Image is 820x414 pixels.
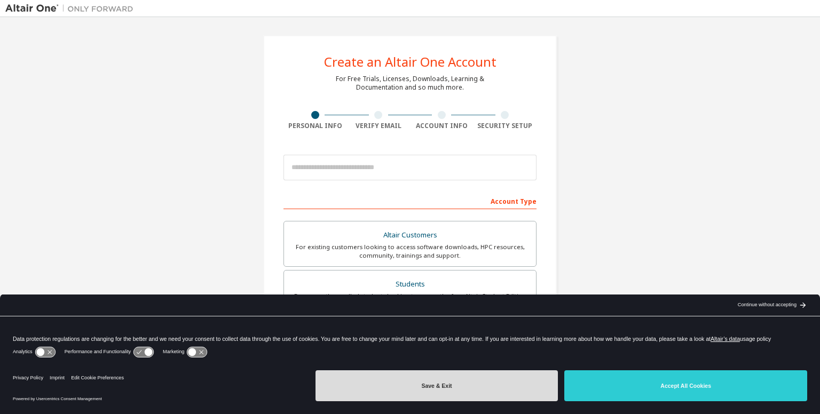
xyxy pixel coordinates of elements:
[324,55,496,68] div: Create an Altair One Account
[5,3,139,14] img: Altair One
[347,122,411,130] div: Verify Email
[410,122,474,130] div: Account Info
[290,292,530,309] div: For currently enrolled students looking to access the free Altair Student Edition bundle and all ...
[290,277,530,292] div: Students
[474,122,537,130] div: Security Setup
[290,243,530,260] div: For existing customers looking to access software downloads, HPC resources, community, trainings ...
[290,228,530,243] div: Altair Customers
[283,192,537,209] div: Account Type
[283,122,347,130] div: Personal Info
[336,75,484,92] div: For Free Trials, Licenses, Downloads, Learning & Documentation and so much more.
